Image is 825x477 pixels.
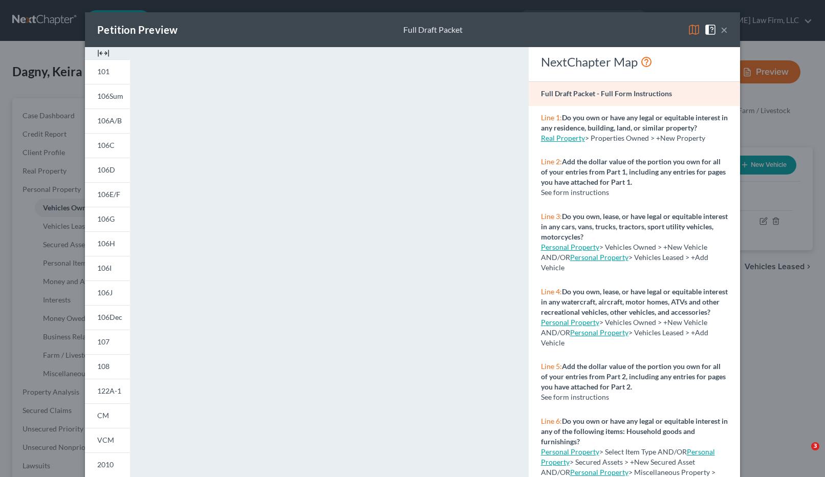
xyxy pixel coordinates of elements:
span: Line 1: [541,113,562,122]
span: > Secured Assets > +New Secured Asset AND/OR [541,447,715,476]
span: 2010 [97,460,114,469]
button: × [721,24,728,36]
span: > Vehicles Leased > +Add Vehicle [541,328,708,347]
strong: Do you own, lease, or have legal or equitable interest in any cars, vans, trucks, tractors, sport... [541,212,728,241]
span: 106J [97,288,113,297]
a: Personal Property [541,243,599,251]
div: Full Draft Packet [403,24,463,36]
a: 2010 [85,452,130,477]
a: 108 [85,354,130,379]
span: 122A-1 [97,386,121,395]
span: 106Sum [97,92,123,100]
div: Petition Preview [97,23,178,37]
span: 106H [97,239,115,248]
a: 106A/B [85,109,130,133]
a: VCM [85,428,130,452]
a: 106D [85,158,130,182]
span: Line 2: [541,157,562,166]
span: 106E/F [97,190,120,199]
span: > Select Item Type AND/OR [541,447,687,456]
a: Personal Property [570,468,628,476]
span: See form instructions [541,393,609,401]
a: 101 [85,59,130,84]
a: 107 [85,330,130,354]
span: See form instructions [541,188,609,197]
span: Line 3: [541,212,562,221]
span: > Properties Owned > +New Property [585,134,705,142]
span: 106Dec [97,313,122,321]
a: 106E/F [85,182,130,207]
strong: Do you own, lease, or have legal or equitable interest in any watercraft, aircraft, motor homes, ... [541,287,728,316]
a: CM [85,403,130,428]
a: 106J [85,280,130,305]
a: 106I [85,256,130,280]
img: help-close-5ba153eb36485ed6c1ea00a893f15db1cb9b99d6cae46e1a8edb6c62d00a1a76.svg [704,24,717,36]
strong: Do you own or have any legal or equitable interest in any residence, building, land, or similar p... [541,113,728,132]
img: map-eea8200ae884c6f1103ae1953ef3d486a96c86aabb227e865a55264e3737af1f.svg [688,24,700,36]
a: Personal Property [541,447,599,456]
a: Personal Property [570,253,628,262]
a: Personal Property [570,328,628,337]
span: Line 6: [541,417,562,425]
a: 106G [85,207,130,231]
a: Personal Property [541,318,599,327]
span: 108 [97,362,110,371]
strong: Add the dollar value of the portion you own for all of your entries from Part 2, including any en... [541,362,726,391]
iframe: Intercom live chat [790,442,815,467]
strong: Do you own or have any legal or equitable interest in any of the following items: Household goods... [541,417,728,446]
span: > Vehicles Owned > +New Vehicle AND/OR [541,243,707,262]
div: NextChapter Map [541,54,728,70]
strong: Full Draft Packet - Full Form Instructions [541,89,672,98]
span: Line 4: [541,287,562,296]
a: Personal Property [541,447,715,466]
span: 106G [97,214,115,223]
span: 106C [97,141,115,149]
span: 107 [97,337,110,346]
a: 106Dec [85,305,130,330]
img: expand-e0f6d898513216a626fdd78e52531dac95497ffd26381d4c15ee2fc46db09dca.svg [97,47,110,59]
span: 101 [97,67,110,76]
a: 106C [85,133,130,158]
span: 106A/B [97,116,122,125]
span: VCM [97,436,114,444]
span: 106D [97,165,115,174]
span: CM [97,411,109,420]
a: 106H [85,231,130,256]
span: 3 [811,442,819,450]
strong: Add the dollar value of the portion you own for all of your entries from Part 1, including any en... [541,157,726,186]
span: > Vehicles Owned > +New Vehicle AND/OR [541,318,707,337]
a: 122A-1 [85,379,130,403]
a: 106Sum [85,84,130,109]
span: Line 5: [541,362,562,371]
span: > Vehicles Leased > +Add Vehicle [541,253,708,272]
a: Real Property [541,134,585,142]
span: 106I [97,264,112,272]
